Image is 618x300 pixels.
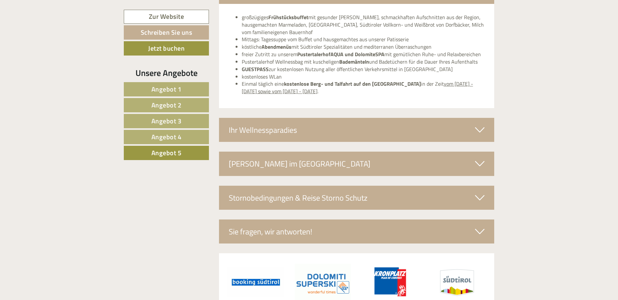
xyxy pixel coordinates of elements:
strong: PustertalerhofAQUA und DolomiteSPA [297,50,384,58]
a: Schreiben Sie uns [124,25,209,40]
strong: Bademänteln [339,58,369,66]
li: zur kostenlosen Nutzung aller öffentlichen Verkehrsmittel in [GEOGRAPHIC_DATA] [242,66,485,73]
strong: GUESTPASS [242,65,269,73]
li: Pustertalerhof Wellnessbag mit kuscheligen und Badetüchern für die Dauer Ihres Aufenthalts [242,58,485,66]
strong: Abendmenüs [262,43,291,51]
span: Angebot 3 [151,116,182,126]
li: köstliche mit Südtiroler Spezialitäten und mediterranen Überraschungen [242,43,485,51]
div: Sie fragen, wir antworten! [219,219,495,244]
div: Unsere Angebote [124,67,209,79]
li: Einmal täglich eine in der Zeit . [242,80,485,95]
li: Mittags: Tagessuppe vom Buffet und hausgemachtes aus unserer Patisserie [242,36,485,43]
span: Angebot 4 [151,132,182,142]
div: Stornobedingungen & Reise Storno Schutz [219,186,495,210]
li: großzügiges mit gesunder [PERSON_NAME], schmackhaften Aufschnitten aus der Region, hausgemachten ... [242,14,485,36]
a: Zur Website [124,10,209,24]
u: vom [DATE] - [DATE] sowie vom [DATE] - [DATE] [242,80,473,95]
span: Angebot 1 [151,84,182,94]
div: Ihr Wellnessparadies [219,118,495,142]
span: Angebot 2 [151,100,182,110]
span: Angebot 5 [151,148,182,158]
div: [PERSON_NAME] im [GEOGRAPHIC_DATA] [219,152,495,176]
li: kostenloses WLan [242,73,485,81]
strong: Frühstücksbuffet [268,13,308,21]
strong: kostenlose Berg- und Talfahrt auf den [GEOGRAPHIC_DATA] [284,80,421,88]
li: freier Zutritt zu unserem mit gemütlichen Ruhe- und Relaxbereichen [242,51,485,58]
a: Jetzt buchen [124,41,209,56]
